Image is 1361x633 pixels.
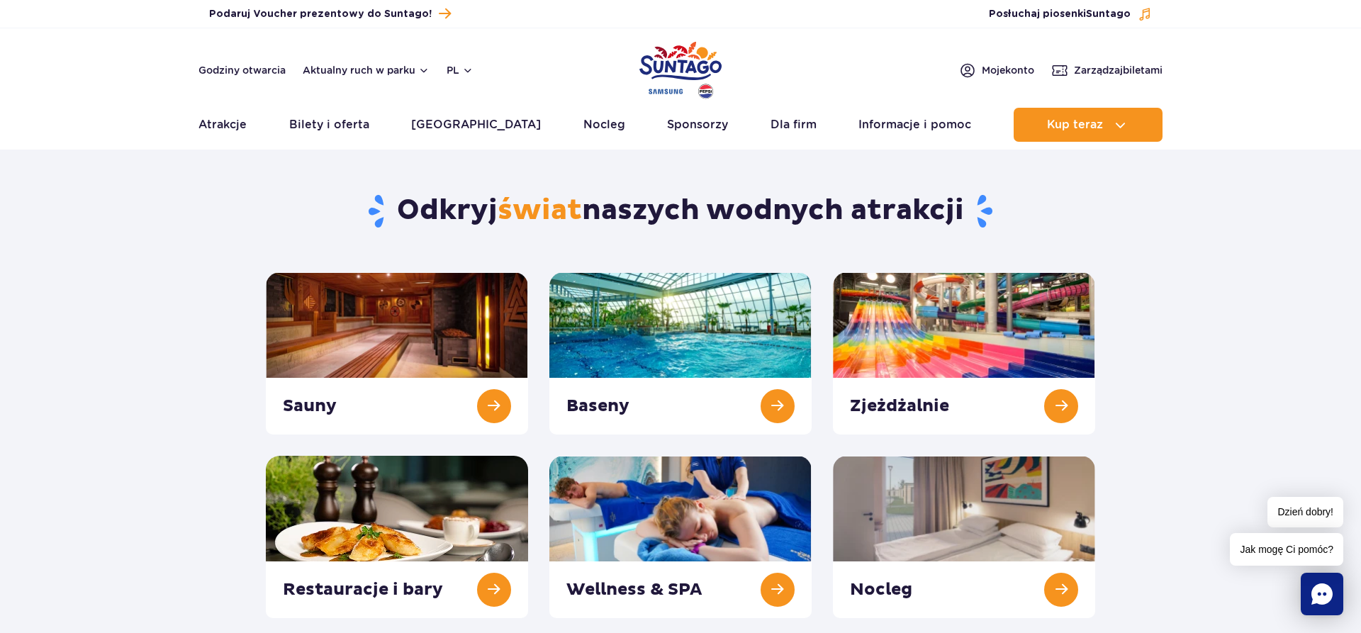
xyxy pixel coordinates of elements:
button: Kup teraz [1014,108,1163,142]
h1: Odkryj naszych wodnych atrakcji [266,193,1096,230]
span: Posłuchaj piosenki [989,7,1131,21]
a: Godziny otwarcia [198,63,286,77]
div: Chat [1301,573,1343,615]
span: Podaruj Voucher prezentowy do Suntago! [209,7,432,21]
span: Jak mogę Ci pomóc? [1230,533,1343,566]
span: Moje konto [982,63,1034,77]
a: Park of Poland [639,35,722,101]
a: Informacje i pomoc [858,108,971,142]
a: Nocleg [583,108,625,142]
button: Posłuchaj piosenkiSuntago [989,7,1152,21]
a: Bilety i oferta [289,108,369,142]
span: świat [498,193,582,228]
span: Suntago [1086,9,1131,19]
button: pl [447,63,474,77]
a: Zarządzajbiletami [1051,62,1163,79]
a: Atrakcje [198,108,247,142]
button: Aktualny ruch w parku [303,65,430,76]
a: Dla firm [771,108,817,142]
span: Zarządzaj biletami [1074,63,1163,77]
a: Mojekonto [959,62,1034,79]
a: Podaruj Voucher prezentowy do Suntago! [209,4,451,23]
a: Sponsorzy [667,108,728,142]
span: Dzień dobry! [1267,497,1343,527]
span: Kup teraz [1047,118,1103,131]
a: [GEOGRAPHIC_DATA] [411,108,541,142]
